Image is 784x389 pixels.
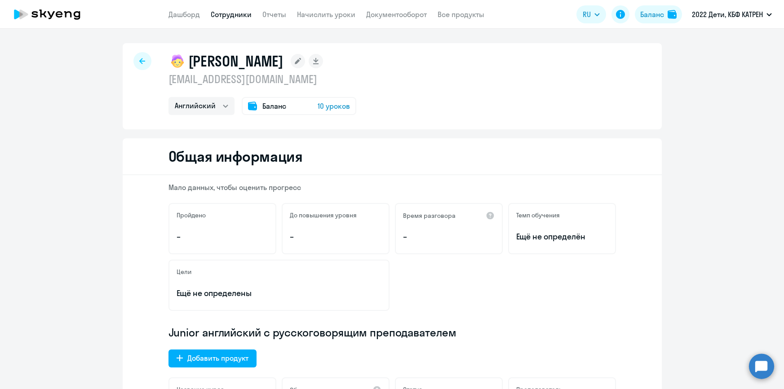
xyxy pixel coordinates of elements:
[640,9,664,20] div: Баланс
[177,268,191,276] h5: Цели
[668,10,677,19] img: balance
[211,10,252,19] a: Сотрудники
[290,211,357,219] h5: До повышения уровня
[687,4,776,25] button: 2022 Дети, КБФ КАТРЕН
[168,10,200,19] a: Дашборд
[262,101,286,111] span: Баланс
[403,231,495,243] p: –
[168,349,257,367] button: Добавить продукт
[576,5,606,23] button: RU
[516,231,608,243] span: Ещё не определён
[366,10,427,19] a: Документооборот
[177,287,381,299] p: Ещё не определены
[187,353,248,363] div: Добавить продукт
[168,147,303,165] h2: Общая информация
[168,72,356,86] p: [EMAIL_ADDRESS][DOMAIN_NAME]
[318,101,350,111] span: 10 уроков
[177,211,206,219] h5: Пройдено
[168,52,186,70] img: child
[168,182,616,192] p: Мало данных, чтобы оценить прогресс
[290,231,381,243] p: –
[516,211,560,219] h5: Темп обучения
[297,10,355,19] a: Начислить уроки
[188,52,283,70] h1: [PERSON_NAME]
[438,10,484,19] a: Все продукты
[403,212,456,220] h5: Время разговора
[262,10,286,19] a: Отчеты
[692,9,763,20] p: 2022 Дети, КБФ КАТРЕН
[177,231,268,243] p: –
[583,9,591,20] span: RU
[168,325,456,340] span: Junior английский с русскоговорящим преподавателем
[635,5,682,23] button: Балансbalance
